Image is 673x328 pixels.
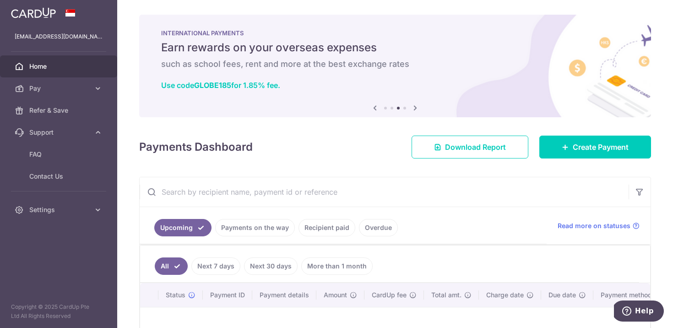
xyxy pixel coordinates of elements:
[445,142,506,153] span: Download Report
[593,283,663,307] th: Payment method
[324,290,347,300] span: Amount
[161,81,280,90] a: Use codeGLOBE185for 1.85% fee.
[203,283,252,307] th: Payment ID
[161,29,629,37] p: INTERNATIONAL PAYMENTS
[573,142,629,153] span: Create Payment
[539,136,651,159] a: Create Payment
[558,221,630,230] span: Read more on statuses
[139,15,651,117] img: International Payment Banner
[191,257,240,275] a: Next 7 days
[548,290,576,300] span: Due date
[372,290,407,300] span: CardUp fee
[140,177,629,207] input: Search by recipient name, payment id or reference
[412,136,528,159] a: Download Report
[161,40,629,55] h5: Earn rewards on your overseas expenses
[166,290,185,300] span: Status
[244,257,298,275] a: Next 30 days
[29,106,90,115] span: Refer & Save
[29,205,90,214] span: Settings
[154,219,212,236] a: Upcoming
[29,62,90,71] span: Home
[15,32,103,41] p: [EMAIL_ADDRESS][DOMAIN_NAME]
[11,7,56,18] img: CardUp
[215,219,295,236] a: Payments on the way
[29,172,90,181] span: Contact Us
[614,301,664,323] iframe: Opens a widget where you can find more information
[29,84,90,93] span: Pay
[252,283,316,307] th: Payment details
[431,290,461,300] span: Total amt.
[155,257,188,275] a: All
[299,219,355,236] a: Recipient paid
[161,59,629,70] h6: such as school fees, rent and more at the best exchange rates
[301,257,373,275] a: More than 1 month
[486,290,524,300] span: Charge date
[29,128,90,137] span: Support
[194,81,231,90] b: GLOBE185
[359,219,398,236] a: Overdue
[139,139,253,155] h4: Payments Dashboard
[558,221,640,230] a: Read more on statuses
[29,150,90,159] span: FAQ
